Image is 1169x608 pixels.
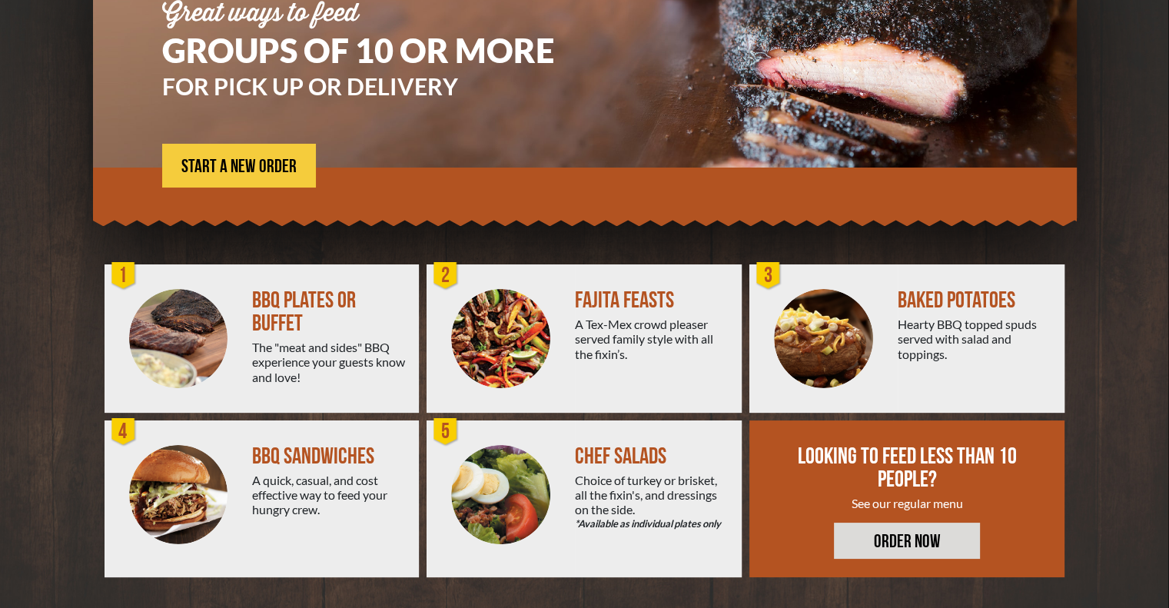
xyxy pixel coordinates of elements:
[162,34,600,67] h1: GROUPS OF 10 OR MORE
[795,496,1020,510] div: See our regular menu
[252,473,407,517] div: A quick, casual, and cost effective way to feed your hungry crew.
[451,445,550,544] img: Salad-Circle.png
[774,289,873,388] img: PEJ-Baked-Potato.png
[898,317,1052,361] div: Hearty BBQ topped spuds served with salad and toppings.
[898,289,1052,312] div: BAKED POTATOES
[252,340,407,384] div: The "meat and sides" BBQ experience your guests know and love!
[162,144,316,188] a: START A NEW ORDER
[108,417,139,447] div: 4
[430,261,461,291] div: 2
[575,517,729,531] em: *Available as individual plates only
[575,317,729,361] div: A Tex-Mex crowd pleaser served family style with all the fixin’s.
[430,417,461,447] div: 5
[834,523,980,559] a: ORDER NOW
[575,445,729,468] div: CHEF SALADS
[181,158,297,176] span: START A NEW ORDER
[252,289,407,335] div: BBQ PLATES OR BUFFET
[451,289,550,388] img: PEJ-Fajitas.png
[129,445,228,544] img: PEJ-BBQ-Sandwich.png
[162,75,600,98] h3: FOR PICK UP OR DELIVERY
[575,289,729,312] div: FAJITA FEASTS
[795,445,1020,491] div: LOOKING TO FEED LESS THAN 10 PEOPLE?
[108,261,139,291] div: 1
[575,473,729,532] div: Choice of turkey or brisket, all the fixin's, and dressings on the side.
[162,2,600,26] div: Great ways to feed
[129,289,228,388] img: PEJ-BBQ-Buffet.png
[252,445,407,468] div: BBQ SANDWICHES
[753,261,784,291] div: 3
